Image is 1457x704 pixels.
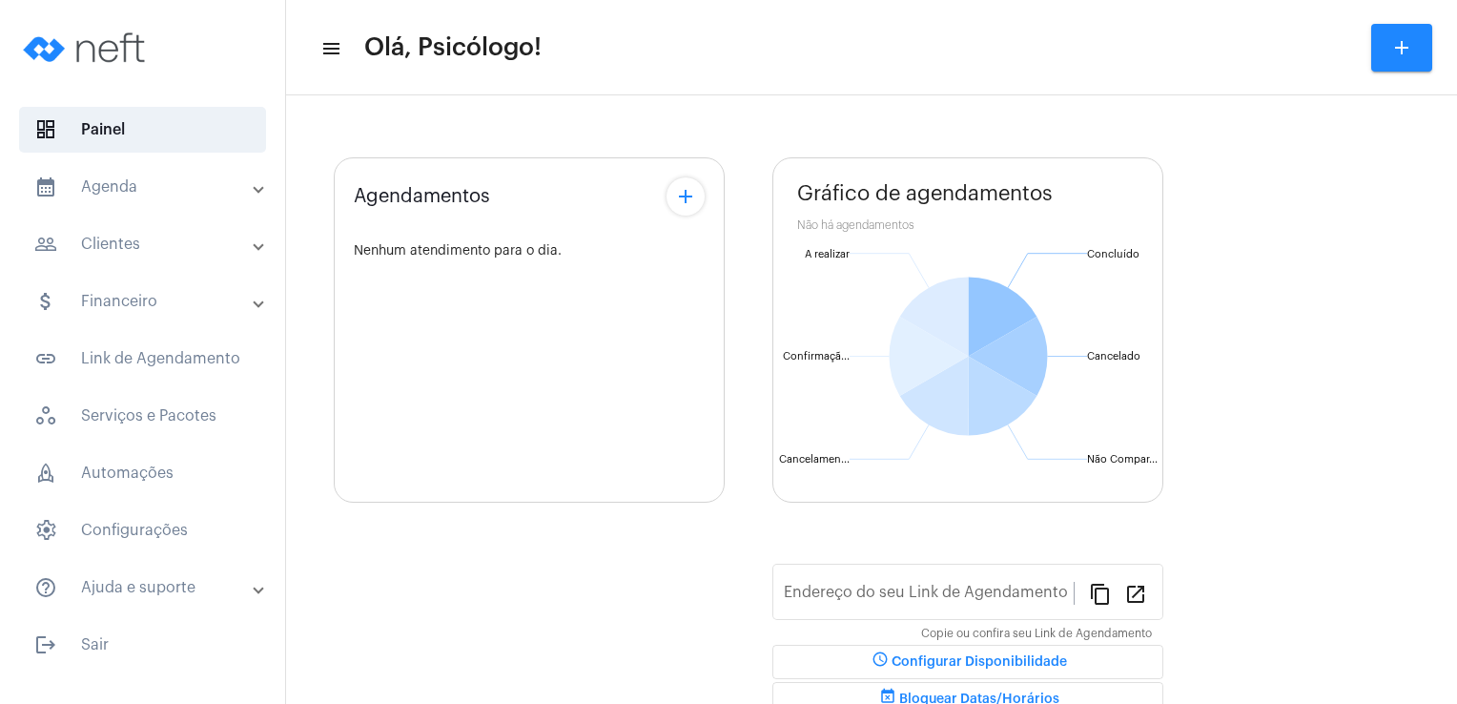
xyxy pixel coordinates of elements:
[1089,582,1112,605] mat-icon: content_copy
[1390,36,1413,59] mat-icon: add
[11,164,285,210] mat-expansion-panel-header: sidenav iconAgenda
[34,233,255,256] mat-panel-title: Clientes
[779,454,850,465] text: Cancelamen...
[34,462,57,485] span: sidenav icon
[320,37,339,60] mat-icon: sidenav icon
[34,347,57,370] mat-icon: sidenav icon
[34,118,57,141] span: sidenav icon
[783,351,850,362] text: Confirmaçã...
[354,186,490,207] span: Agendamentos
[869,655,1067,669] span: Configurar Disponibilidade
[784,588,1074,605] input: Link
[19,107,266,153] span: Painel
[797,182,1053,205] span: Gráfico de agendamentos
[11,565,285,611] mat-expansion-panel-header: sidenav iconAjuda e suporte
[1087,351,1140,362] text: Cancelado
[19,450,266,496] span: Automações
[19,622,266,668] span: Sair
[674,185,697,208] mat-icon: add
[34,290,57,313] mat-icon: sidenav icon
[34,404,57,427] span: sidenav icon
[805,249,850,259] text: A realizar
[34,290,255,313] mat-panel-title: Financeiro
[34,576,255,599] mat-panel-title: Ajuda e suporte
[34,176,255,198] mat-panel-title: Agenda
[11,279,285,324] mat-expansion-panel-header: sidenav iconFinanceiro
[34,633,57,656] mat-icon: sidenav icon
[19,393,266,439] span: Serviços e Pacotes
[772,645,1163,679] button: Configurar Disponibilidade
[34,176,57,198] mat-icon: sidenav icon
[34,519,57,542] span: sidenav icon
[15,10,158,86] img: logo-neft-novo-2.png
[869,651,892,673] mat-icon: schedule
[11,221,285,267] mat-expansion-panel-header: sidenav iconClientes
[354,244,705,259] div: Nenhum atendimento para o dia.
[34,576,57,599] mat-icon: sidenav icon
[34,233,57,256] mat-icon: sidenav icon
[19,507,266,553] span: Configurações
[921,628,1152,641] mat-hint: Copie ou confira seu Link de Agendamento
[19,336,266,382] span: Link de Agendamento
[1087,249,1139,259] text: Concluído
[364,32,542,63] span: Olá, Psicólogo!
[1087,454,1158,465] text: Não Compar...
[1124,582,1147,605] mat-icon: open_in_new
